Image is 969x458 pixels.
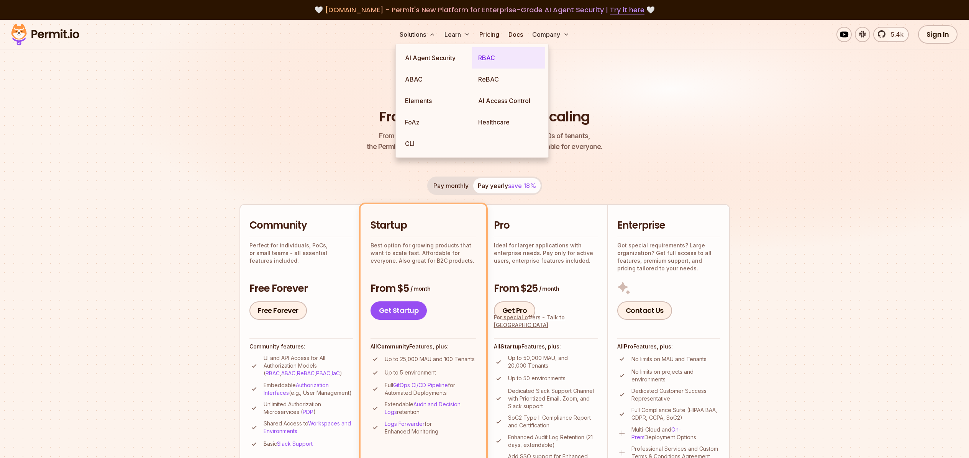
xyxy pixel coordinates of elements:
a: PBAC [316,370,330,376]
h3: From $5 [371,282,476,296]
p: Basic [264,440,313,448]
p: Up to 25,000 MAU and 100 Tenants [385,355,475,363]
a: Free Forever [249,301,307,320]
p: Perfect for individuals, PoCs, or small teams - all essential features included. [249,242,353,265]
p: Extendable retention [385,401,476,416]
p: Enhanced Audit Log Retention (21 days, extendable) [508,433,598,449]
a: CLI [399,133,472,154]
a: PDP [303,409,313,415]
a: Sign In [918,25,958,44]
h2: Startup [371,219,476,232]
a: Pricing [476,27,502,42]
p: Dedicated Customer Success Representative [631,387,720,402]
p: Full for Automated Deployments [385,381,476,397]
strong: Community [377,343,409,350]
h1: From Free to Predictable Scaling [379,107,590,126]
p: UI and API Access for All Authorization Models ( , , , , ) [264,354,353,377]
button: Company [529,27,572,42]
h4: All Features, plus: [617,343,720,350]
strong: Startup [500,343,521,350]
p: Up to 50,000 MAU, and 20,000 Tenants [508,354,598,370]
h4: Community features: [249,343,353,350]
p: Embeddable (e.g., User Management) [264,381,353,397]
a: AI Access Control [472,90,545,111]
a: AI Agent Security [399,47,472,69]
a: IaC [332,370,340,376]
p: the Permit pricing model is simple, transparent, and affordable for everyone. [367,131,603,152]
a: Get Pro [494,301,536,320]
span: / month [410,285,430,293]
p: Unlimited Authorization Microservices ( ) [264,401,353,416]
h2: Pro [494,219,598,232]
a: RBAC [472,47,545,69]
a: ReBAC [472,69,545,90]
h3: Free Forever [249,282,353,296]
a: Audit and Decision Logs [385,401,461,415]
p: Up to 5 environment [385,369,436,376]
p: No limits on projects and environments [631,368,720,383]
h2: Enterprise [617,219,720,232]
h4: All Features, plus: [494,343,598,350]
p: Full Compliance Suite (HIPAA BAA, GDPR, CCPA, SoC2) [631,406,720,422]
p: Dedicated Slack Support Channel with Prioritized Email, Zoom, and Slack support [508,387,598,410]
p: SoC2 Type II Compliance Report and Certification [508,414,598,429]
span: [DOMAIN_NAME] - Permit's New Platform for Enterprise-Grade AI Agent Security | [325,5,644,15]
p: Multi-Cloud and Deployment Options [631,426,720,441]
div: For special offers - [494,314,598,329]
p: Best option for growing products that want to scale fast. Affordable for everyone. Also great for... [371,242,476,265]
img: Permit logo [8,21,83,47]
a: Slack Support [277,440,313,447]
a: 5.4k [873,27,909,42]
a: Logs Forwarder [385,420,425,427]
button: Learn [441,27,473,42]
a: FoAz [399,111,472,133]
a: ABAC [281,370,295,376]
h2: Community [249,219,353,232]
a: Try it here [610,5,644,15]
p: Shared Access to [264,420,353,435]
a: Healthcare [472,111,545,133]
a: Authorization Interfaces [264,382,329,396]
a: GitOps CI/CD Pipeline [393,382,448,388]
strong: Pro [624,343,633,350]
p: for Enhanced Monitoring [385,420,476,435]
a: Elements [399,90,472,111]
h4: All Features, plus: [371,343,476,350]
a: ReBAC [297,370,315,376]
p: Up to 50 environments [508,375,566,382]
button: Pay monthly [429,178,473,193]
a: On-Prem [631,426,681,440]
a: Docs [505,27,526,42]
span: / month [539,285,559,293]
a: ABAC [399,69,472,90]
span: 5.4k [886,30,903,39]
a: RBAC [266,370,280,376]
a: Contact Us [617,301,672,320]
p: Got special requirements? Large organization? Get full access to all features, premium support, a... [617,242,720,272]
p: Ideal for larger applications with enterprise needs. Pay only for active users, enterprise featur... [494,242,598,265]
h3: From $25 [494,282,598,296]
button: Solutions [397,27,438,42]
p: No limits on MAU and Tenants [631,355,707,363]
a: Get Startup [371,301,427,320]
span: From a startup with 100 users to an enterprise with 1000s of tenants, [367,131,603,141]
div: 🤍 🤍 [18,5,951,15]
